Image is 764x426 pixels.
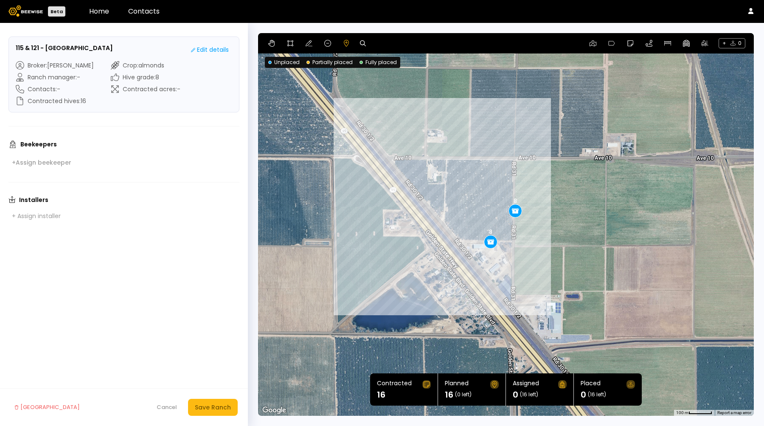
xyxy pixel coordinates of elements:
h3: Beekeepers [20,141,57,147]
a: Contacts [128,6,160,16]
div: Crop : almonds [111,61,180,70]
a: Report a map error [717,410,751,415]
div: Save Ranch [195,403,231,412]
div: Contracted acres : - [111,85,180,93]
div: + Assign installer [12,212,61,220]
h1: 0 [513,390,518,399]
div: Contracted [377,380,412,389]
div: Edit details [191,45,229,54]
span: (0 left) [455,392,472,397]
div: 8 [489,228,492,235]
h1: 0 [581,390,586,399]
div: Beta [48,6,65,17]
div: Contracted hives : 16 [16,97,94,105]
div: Fully placed [360,59,397,66]
span: (16 left) [588,392,606,397]
img: Google [260,405,288,416]
div: Cancel [157,403,177,412]
h3: Installers [19,197,48,203]
div: Planned [445,380,469,389]
button: + Assign installer [8,210,64,222]
div: Assigned [513,380,539,389]
button: Save Ranch [188,399,238,416]
h3: 115 & 121 - [GEOGRAPHIC_DATA] [16,44,113,53]
div: Broker : [PERSON_NAME] [16,61,94,70]
span: (16 left) [520,392,538,397]
div: Ranch manager : - [16,73,94,81]
div: Unplaced [268,59,300,66]
div: Contacts : - [16,85,94,93]
h1: 16 [377,390,385,399]
div: [GEOGRAPHIC_DATA] [14,403,80,412]
h1: 16 [445,390,453,399]
span: 100 m [676,410,688,415]
button: +Assign beekeeper [8,157,75,168]
button: Map scale: 100 m per 52 pixels [674,410,715,416]
div: 8 [514,197,517,204]
span: + 0 [719,38,745,48]
a: Home [89,6,109,16]
div: + Assign beekeeper [12,159,71,166]
div: Hive grade : 8 [111,73,180,81]
img: Beewise logo [8,6,43,17]
div: Placed [581,380,601,389]
a: Open this area in Google Maps (opens a new window) [260,405,288,416]
div: Partially placed [306,59,353,66]
button: Edit details [188,44,232,56]
button: [GEOGRAPHIC_DATA] [10,399,84,416]
button: Cancel [152,401,181,414]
